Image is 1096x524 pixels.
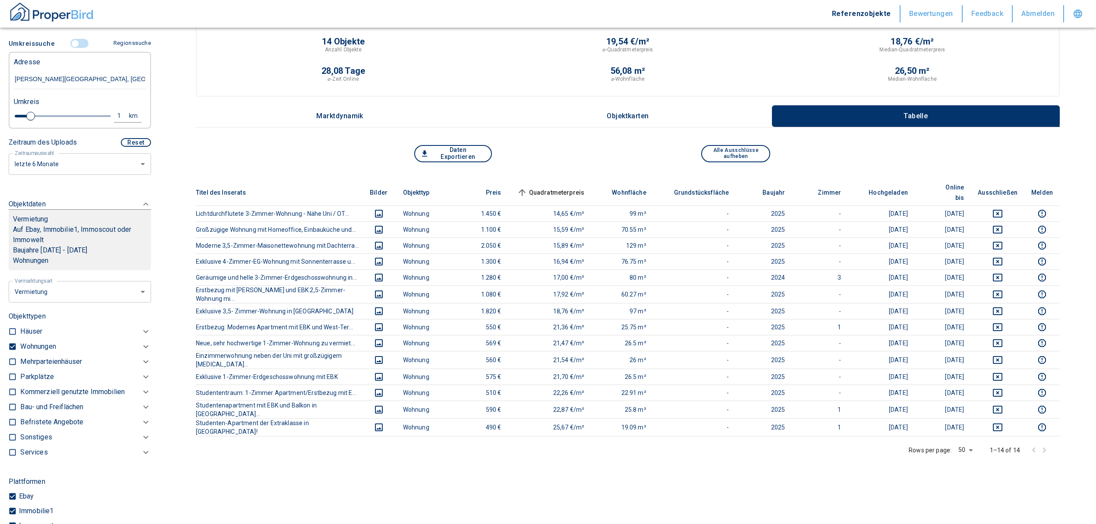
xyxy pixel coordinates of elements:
[13,245,147,256] p: Baujahre [DATE] - [DATE]
[653,351,736,369] td: -
[508,285,592,303] td: 17,92 €/m²
[20,447,47,458] p: Services
[508,335,592,351] td: 21,47 €/m²
[20,354,151,369] div: Mehrparteienhäuser
[452,303,508,319] td: 1.820 €
[736,369,792,385] td: 2025
[9,152,151,175] div: letzte 6 Monate
[368,306,389,316] button: images
[736,269,792,285] td: 2024
[915,269,971,285] td: [DATE]
[978,240,1017,251] button: deselect this listing
[196,335,362,351] th: Neue, sehr hochwertige 1-Zimmer-Wohnung zu vermiet...
[792,401,848,418] td: 1
[978,272,1017,283] button: deselect this listing
[20,402,83,412] p: Bau- und Freiflächen
[653,205,736,221] td: -
[653,418,736,436] td: -
[591,237,653,253] td: 129 m²
[804,187,841,198] span: Zimmer
[452,401,508,418] td: 590 €
[1031,208,1053,219] button: report this listing
[20,324,151,339] div: Häuser
[602,46,653,54] p: ⌀-Quadratmeterpreis
[848,285,915,303] td: [DATE]
[196,385,362,401] th: Studententraum: 1-Zimmer Apartment/Erstbezug mit E...
[736,418,792,436] td: 2025
[653,369,736,385] td: -
[196,351,362,369] th: Einzimmerwohnung neben der Uni mit großzügigem [MEDICAL_DATA]...
[9,477,45,487] p: Plattformen
[591,335,653,351] td: 26.5 m²
[915,221,971,237] td: [DATE]
[848,319,915,335] td: [DATE]
[848,269,915,285] td: [DATE]
[196,105,1060,127] div: wrapped label tabs example
[915,253,971,269] td: [DATE]
[9,1,95,23] img: ProperBird Logo and Home Button
[606,112,649,120] p: Objektkarten
[606,37,649,46] p: 19,54 €/m²
[17,493,34,500] p: Ebay
[508,205,592,221] td: 14,65 €/m²
[9,190,151,279] div: ObjektdatenVermietungAuf Ebay, Immobilie1, Immoscout oder ImmoweltBaujahre [DATE] - [DATE]Wohnungen
[591,303,653,319] td: 97 m²
[591,269,653,285] td: 80 m²
[901,5,963,22] button: Bewertungen
[1031,322,1053,332] button: report this listing
[891,37,934,46] p: 18,76 €/m²
[452,351,508,369] td: 560 €
[396,418,452,436] td: Wohnung
[368,372,389,382] button: images
[1031,289,1053,300] button: report this listing
[1031,404,1053,415] button: report this listing
[196,418,362,436] th: Studenten-Apartment der Extraklasse in [GEOGRAPHIC_DATA]!
[598,187,646,198] span: Wohnfläche
[653,285,736,303] td: -
[736,401,792,418] td: 2025
[316,112,363,120] p: Marktdynamik
[736,385,792,401] td: 2025
[328,75,359,83] p: ⌀-Zeit Online
[121,138,151,147] button: Reset
[591,205,653,221] td: 99 m²
[368,388,389,398] button: images
[848,221,915,237] td: [DATE]
[452,269,508,285] td: 1.280 €
[396,401,452,418] td: Wohnung
[20,445,151,460] div: Services
[362,180,396,206] th: Bilder
[1031,338,1053,348] button: report this listing
[749,187,785,198] span: Baujahr
[701,145,770,162] button: Alle Ausschlüsse aufheben
[110,36,151,51] button: Regionssuche
[368,240,389,251] button: images
[591,319,653,335] td: 25.75 m²
[879,46,945,54] p: Median-Quadratmeterpreis
[196,319,362,335] th: Erstbezug: Modernes Apartment mit EBK und West-Ter...
[591,253,653,269] td: 76.75 m²
[591,401,653,418] td: 25.8 m²
[978,256,1017,267] button: deselect this listing
[508,237,592,253] td: 15,89 €/m²
[452,385,508,401] td: 510 €
[196,303,362,319] th: Exklusive 3,5- Zimmer-Wohnung in [GEOGRAPHIC_DATA]
[196,401,362,418] th: Studentenapartment mit EBK und Balkon in [GEOGRAPHIC_DATA]...
[1013,5,1064,22] button: Abmelden
[196,237,362,253] th: Moderne 3,5-Zimmer-Maisonettewohnung mit Dachterra...
[321,66,365,75] p: 28,08 Tage
[1024,180,1060,206] th: Melden
[990,446,1020,455] p: 1–14 of 14
[368,338,389,348] button: images
[20,341,56,352] p: Wohnungen
[1031,256,1053,267] button: report this listing
[591,385,653,401] td: 22.91 m²
[792,303,848,319] td: -
[611,75,645,83] p: ⌀-Wohnfläche
[396,237,452,253] td: Wohnung
[508,269,592,285] td: 17,00 €/m²
[9,199,46,209] p: Objektdaten
[396,351,452,369] td: Wohnung
[915,351,971,369] td: [DATE]
[396,253,452,269] td: Wohnung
